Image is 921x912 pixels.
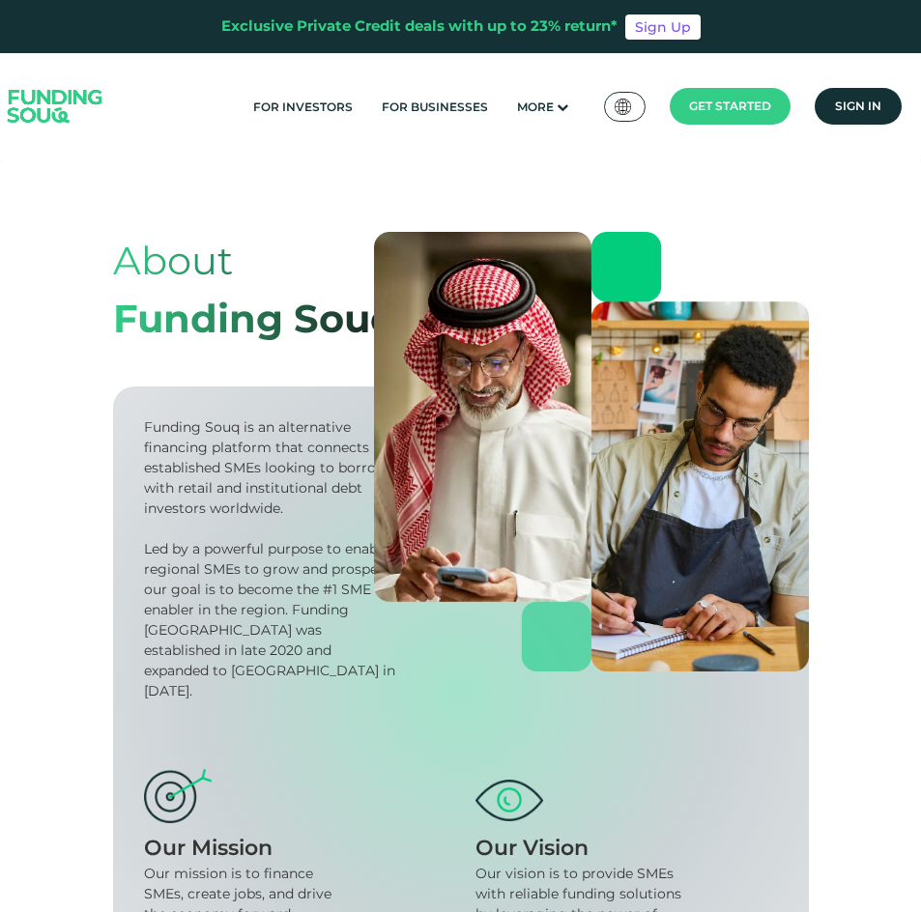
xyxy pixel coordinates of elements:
[815,88,902,125] a: Sign in
[144,769,212,823] img: mission
[113,232,397,290] div: About
[144,417,397,519] div: Funding Souq is an alternative financing platform that connects established SMEs looking to borro...
[377,91,493,123] a: For Businesses
[615,99,632,115] img: SA Flag
[835,99,881,113] span: Sign in
[144,832,446,864] div: Our Mission
[113,290,397,348] div: Funding Souq
[475,780,543,820] img: vision
[625,14,701,40] a: Sign Up
[248,91,358,123] a: For Investors
[221,15,618,38] div: Exclusive Private Credit deals with up to 23% return*
[517,100,554,114] span: More
[475,832,778,864] div: Our Vision
[144,539,397,701] div: Led by a powerful purpose to enable regional SMEs to grow and prosper, our goal is to become the ...
[689,99,771,113] span: Get started
[374,232,809,671] img: about-us-banner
